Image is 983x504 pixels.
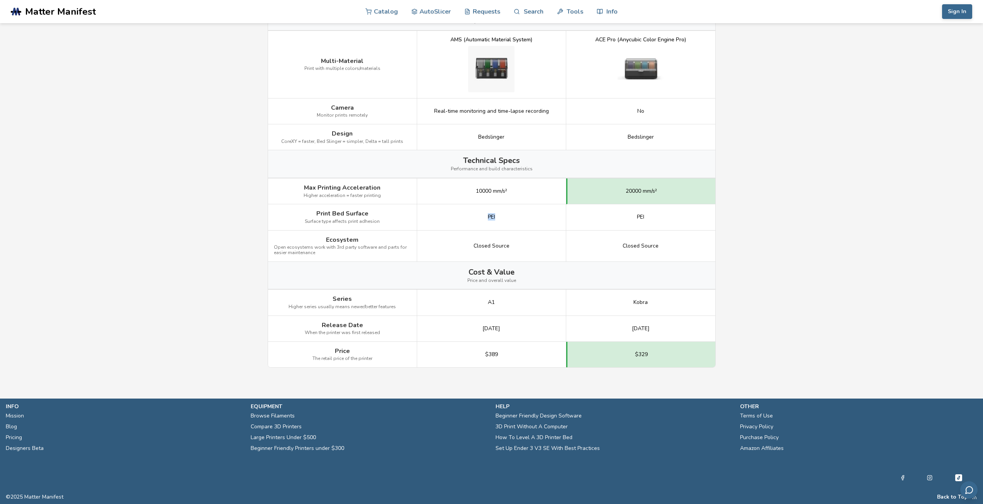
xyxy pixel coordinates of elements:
span: Advanced capabilities and customization [446,19,537,24]
a: Instagram [927,473,932,482]
a: Purchase Policy [740,432,779,443]
span: PEI [488,214,495,220]
span: PEI [637,214,644,220]
div: AMS (Automatic Material System) [450,37,532,43]
span: Ecosystem [326,236,358,243]
span: Open ecosystems work with 3rd party software and parts for easier maintenance [274,245,411,256]
span: Print Bed Surface [316,210,368,217]
span: Price and overall value [467,278,516,283]
span: Bedslinger [478,134,504,140]
a: RSS Feed [972,494,977,500]
span: Higher series usually means newer/better features [289,304,396,310]
span: [DATE] [632,326,650,332]
span: Performance and build characteristics [451,166,533,172]
span: Release Date [322,322,363,329]
a: Blog [6,421,17,432]
p: help [496,402,733,411]
a: Facebook [900,473,905,482]
p: info [6,402,243,411]
a: Compare 3D Printers [251,421,302,432]
a: Large Printers Under $500 [251,432,316,443]
span: Bedslinger [628,134,654,140]
span: Kobra [633,299,648,305]
a: Browse Filaments [251,411,295,421]
a: Tiktok [954,473,963,482]
span: 20000 mm/s² [626,188,657,194]
img: Bambu Lab A1 Mini multi-material system [468,46,514,92]
span: Camera [331,104,354,111]
span: Print with multiple colors/materials [304,66,380,71]
span: Monitor prints remotely [317,113,368,118]
a: Pricing [6,432,22,443]
div: ACE Pro (Anycubic Color Engine Pro) [595,37,686,43]
a: Designers Beta [6,443,44,454]
button: Sign In [942,4,972,19]
a: Mission [6,411,24,421]
span: Multi-Material [321,58,363,64]
span: Matter Manifest [25,6,96,17]
button: Send feedback via email [960,481,978,499]
span: No [637,108,644,114]
span: CoreXY = faster, Bed Slinger = simpler, Delta = tall prints [281,139,403,144]
span: Cost & Value [469,268,514,277]
a: Beginner Friendly Design Software [496,411,582,421]
p: other [740,402,977,411]
span: Closed Source [623,243,659,249]
img: Anycubic Kobra 3 multi-material system [618,46,664,92]
span: © 2025 Matter Manifest [6,494,63,500]
span: Design [332,130,353,137]
span: Closed Source [474,243,509,249]
p: equipment [251,402,488,411]
span: Max Printing Acceleration [304,184,380,191]
span: A1 [488,299,495,305]
span: Series [333,295,352,302]
span: Real-time monitoring and time-lapse recording [434,108,549,114]
span: Price [335,348,350,355]
a: Privacy Policy [740,421,773,432]
a: Amazon Affiliates [740,443,784,454]
span: $389 [485,351,498,358]
span: Technical Specs [463,156,520,165]
span: 10000 mm/s² [476,188,507,194]
span: Surface type affects print adhesion [305,219,380,224]
span: When the printer was first released [305,330,380,336]
span: Higher acceleration = faster printing [304,193,381,199]
a: Beginner Friendly Printers under $300 [251,443,344,454]
span: $329 [635,351,648,358]
span: [DATE] [482,326,500,332]
a: How To Level A 3D Printer Bed [496,432,572,443]
span: The retail price of the printer [312,356,372,361]
a: Terms of Use [740,411,773,421]
a: 3D Print Without A Computer [496,421,568,432]
a: Set Up Ender 3 V3 SE With Best Practices [496,443,600,454]
button: Back to Top [937,494,968,500]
